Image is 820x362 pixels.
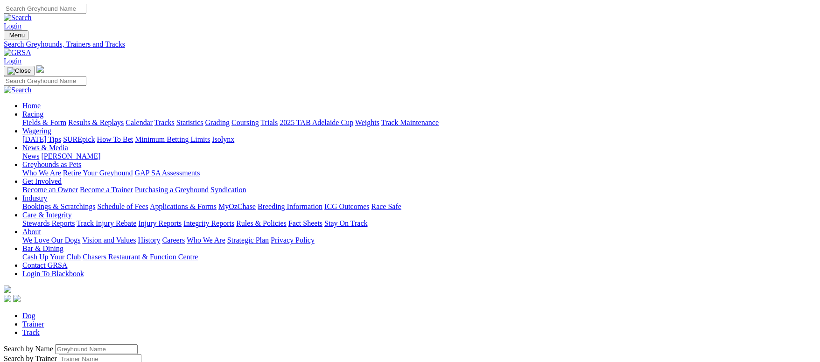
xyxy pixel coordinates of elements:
img: Close [7,67,31,75]
img: facebook.svg [4,295,11,302]
a: Injury Reports [138,219,182,227]
a: 2025 TAB Adelaide Cup [280,118,353,126]
a: Retire Your Greyhound [63,169,133,177]
label: Search by Name [4,345,53,353]
a: Become a Trainer [80,186,133,194]
a: Careers [162,236,185,244]
div: About [22,236,816,244]
a: Track Injury Rebate [77,219,136,227]
img: twitter.svg [13,295,21,302]
img: Search [4,86,32,94]
a: Login To Blackbook [22,270,84,278]
a: Who We Are [187,236,225,244]
a: Industry [22,194,47,202]
a: Minimum Betting Limits [135,135,210,143]
a: Chasers Restaurant & Function Centre [83,253,198,261]
a: Login [4,22,21,30]
img: Search [4,14,32,22]
a: Purchasing a Greyhound [135,186,209,194]
a: Greyhounds as Pets [22,160,81,168]
a: Wagering [22,127,51,135]
a: Fields & Form [22,118,66,126]
a: History [138,236,160,244]
a: Race Safe [371,202,401,210]
a: Get Involved [22,177,62,185]
div: Racing [22,118,816,127]
span: Menu [9,32,25,39]
a: [PERSON_NAME] [41,152,100,160]
a: Become an Owner [22,186,78,194]
a: Applications & Forms [150,202,217,210]
a: Stay On Track [324,219,367,227]
a: [DATE] Tips [22,135,61,143]
a: Stewards Reports [22,219,75,227]
button: Toggle navigation [4,66,35,76]
a: News [22,152,39,160]
button: Toggle navigation [4,30,28,40]
a: Who We Are [22,169,61,177]
a: Care & Integrity [22,211,72,219]
a: Breeding Information [258,202,322,210]
a: SUREpick [63,135,95,143]
div: Industry [22,202,816,211]
div: News & Media [22,152,816,160]
a: Calendar [126,118,153,126]
a: Racing [22,110,43,118]
a: Track [22,328,40,336]
input: Search [4,4,86,14]
a: Rules & Policies [236,219,287,227]
a: Vision and Values [82,236,136,244]
a: GAP SA Assessments [135,169,200,177]
a: Dog [22,312,35,320]
a: We Love Our Dogs [22,236,80,244]
a: About [22,228,41,236]
div: Get Involved [22,186,816,194]
a: Results & Replays [68,118,124,126]
a: Track Maintenance [381,118,439,126]
img: logo-grsa-white.png [36,65,44,73]
a: Privacy Policy [271,236,315,244]
a: Statistics [176,118,203,126]
input: Search by Greyhound name [55,344,138,354]
a: Strategic Plan [227,236,269,244]
img: logo-grsa-white.png [4,285,11,293]
a: Syndication [210,186,246,194]
img: GRSA [4,49,31,57]
a: Login [4,57,21,65]
a: Bookings & Scratchings [22,202,95,210]
a: Schedule of Fees [97,202,148,210]
div: Care & Integrity [22,219,816,228]
a: Fact Sheets [288,219,322,227]
a: How To Bet [97,135,133,143]
div: Greyhounds as Pets [22,169,816,177]
a: Contact GRSA [22,261,67,269]
a: Search Greyhounds, Trainers and Tracks [4,40,816,49]
a: Weights [355,118,379,126]
a: Trials [260,118,278,126]
a: Grading [205,118,230,126]
div: Bar & Dining [22,253,816,261]
a: Coursing [231,118,259,126]
div: Wagering [22,135,816,144]
input: Search [4,76,86,86]
a: Integrity Reports [183,219,234,227]
a: Home [22,102,41,110]
a: Tracks [154,118,175,126]
a: Isolynx [212,135,234,143]
a: Trainer [22,320,44,328]
a: ICG Outcomes [324,202,369,210]
a: Bar & Dining [22,244,63,252]
a: News & Media [22,144,68,152]
a: MyOzChase [218,202,256,210]
a: Cash Up Your Club [22,253,81,261]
